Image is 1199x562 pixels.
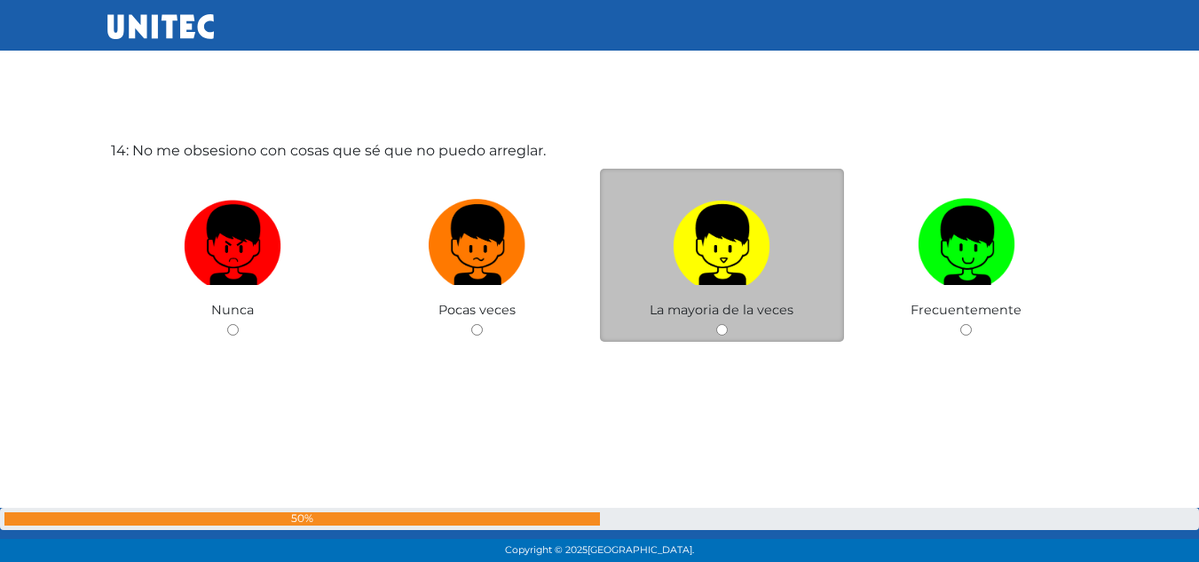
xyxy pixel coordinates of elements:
[918,192,1015,285] img: Frecuentemente
[4,512,600,526] div: 50%
[211,302,254,318] span: Nunca
[673,192,770,285] img: La mayoria de la veces
[438,302,516,318] span: Pocas veces
[111,140,546,162] label: 14: No me obsesiono con cosas que sé que no puedo arreglar.
[107,14,214,39] img: UNITEC
[588,544,694,556] span: [GEOGRAPHIC_DATA].
[429,192,526,285] img: Pocas veces
[650,302,793,318] span: La mayoria de la veces
[911,302,1022,318] span: Frecuentemente
[184,192,281,285] img: Nunca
